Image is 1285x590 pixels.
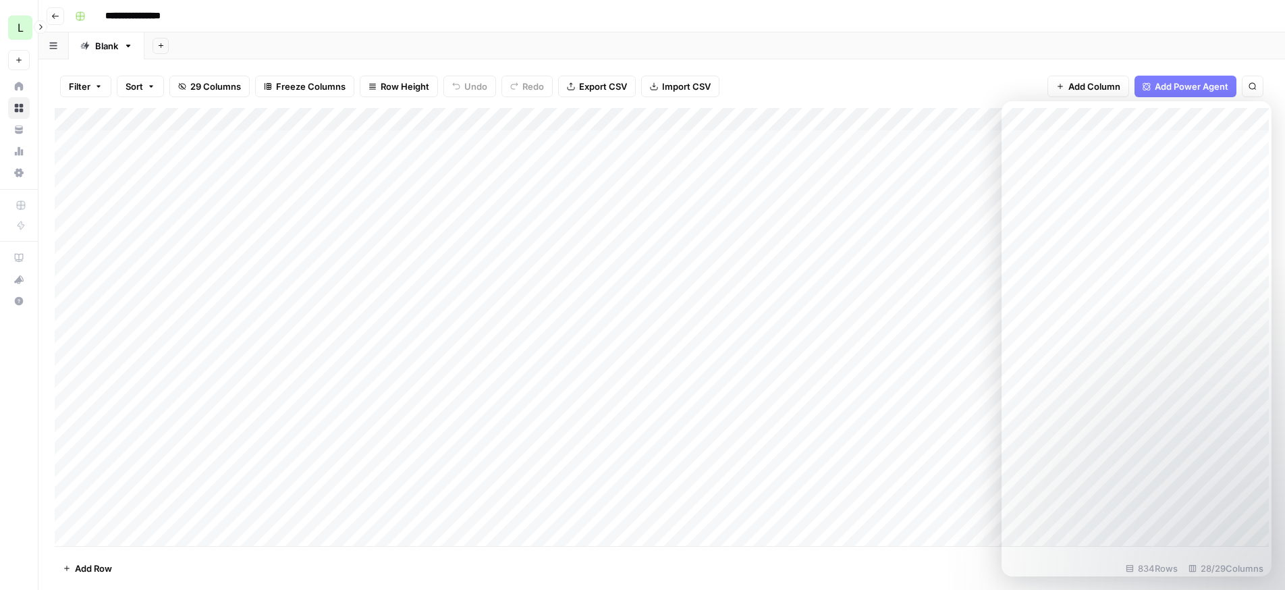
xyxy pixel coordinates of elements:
[8,269,30,290] button: What's new?
[8,162,30,184] a: Settings
[1002,101,1272,576] iframe: Intercom live chat
[641,76,719,97] button: Import CSV
[69,80,90,93] span: Filter
[522,80,544,93] span: Redo
[360,76,438,97] button: Row Height
[381,80,429,93] span: Row Height
[9,269,29,290] div: What's new?
[276,80,346,93] span: Freeze Columns
[1134,76,1236,97] button: Add Power Agent
[8,247,30,269] a: AirOps Academy
[662,80,711,93] span: Import CSV
[255,76,354,97] button: Freeze Columns
[558,76,636,97] button: Export CSV
[126,80,143,93] span: Sort
[579,80,627,93] span: Export CSV
[1155,80,1228,93] span: Add Power Agent
[443,76,496,97] button: Undo
[18,20,24,36] span: L
[8,97,30,119] a: Browse
[8,140,30,162] a: Usage
[55,558,120,579] button: Add Row
[190,80,241,93] span: 29 Columns
[8,290,30,312] button: Help + Support
[169,76,250,97] button: 29 Columns
[8,11,30,45] button: Workspace: Lob
[69,32,144,59] a: Blank
[1047,76,1129,97] button: Add Column
[8,76,30,97] a: Home
[95,39,118,53] div: Blank
[501,76,553,97] button: Redo
[8,119,30,140] a: Your Data
[75,562,112,575] span: Add Row
[1068,80,1120,93] span: Add Column
[464,80,487,93] span: Undo
[117,76,164,97] button: Sort
[60,76,111,97] button: Filter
